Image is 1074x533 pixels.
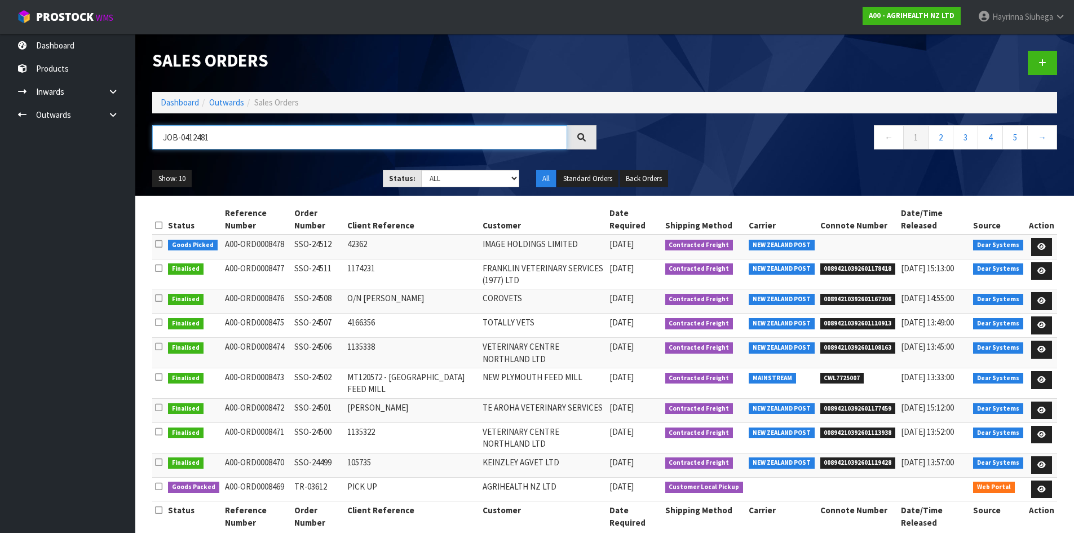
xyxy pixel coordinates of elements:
[344,204,480,235] th: Client Reference
[480,204,607,235] th: Customer
[17,10,31,24] img: cube-alt.png
[291,368,344,399] td: SSO-24502
[168,482,219,493] span: Goods Packed
[820,263,896,275] span: 00894210392601178418
[344,453,480,477] td: 105735
[665,318,733,329] span: Contracted Freight
[291,314,344,338] td: SSO-24507
[863,7,961,25] a: A00 - AGRIHEALTH NZ LTD
[749,318,815,329] span: NEW ZEALAND POST
[222,501,292,531] th: Reference Number
[665,263,733,275] span: Contracted Freight
[665,240,733,251] span: Contracted Freight
[1002,125,1028,149] a: 5
[480,338,607,368] td: VETERINARY CENTRE NORTHLAND LTD
[970,501,1026,531] th: Source
[903,125,929,149] a: 1
[480,259,607,289] td: FRANKLIN VETERINARY SERVICES (1977) LTD
[609,372,634,382] span: [DATE]
[749,240,815,251] span: NEW ZEALAND POST
[820,373,864,384] span: CWL7725007
[1027,125,1057,149] a: →
[344,338,480,368] td: 1135338
[344,235,480,259] td: 42362
[609,481,634,492] span: [DATE]
[344,314,480,338] td: 4166356
[973,373,1023,384] span: Dear Systems
[165,204,222,235] th: Status
[749,342,815,354] span: NEW ZEALAND POST
[168,403,204,415] span: Finalised
[901,402,954,413] span: [DATE] 15:12:00
[901,317,954,328] span: [DATE] 13:49:00
[222,259,292,289] td: A00-ORD0008477
[607,501,662,531] th: Date Required
[901,457,954,468] span: [DATE] 13:57:00
[168,263,204,275] span: Finalised
[746,204,817,235] th: Carrier
[168,373,204,384] span: Finalised
[480,501,607,531] th: Customer
[480,477,607,501] td: AGRIHEALTH NZ LTD
[480,453,607,477] td: KEINZLEY AGVET LTD
[165,501,222,531] th: Status
[665,373,733,384] span: Contracted Freight
[291,235,344,259] td: SSO-24512
[168,240,218,251] span: Goods Picked
[222,477,292,501] td: A00-ORD0008469
[749,294,815,305] span: NEW ZEALAND POST
[168,318,204,329] span: Finalised
[869,11,954,20] strong: A00 - AGRIHEALTH NZ LTD
[557,170,618,188] button: Standard Orders
[1025,11,1053,22] span: Siuhega
[291,453,344,477] td: SSO-24499
[291,204,344,235] th: Order Number
[1026,204,1057,235] th: Action
[609,239,634,249] span: [DATE]
[344,477,480,501] td: PICK UP
[209,97,244,108] a: Outwards
[820,342,896,354] span: 00894210392601108163
[898,501,970,531] th: Date/Time Released
[662,204,746,235] th: Shipping Method
[973,294,1023,305] span: Dear Systems
[992,11,1023,22] span: Hayrinna
[749,373,796,384] span: MAINSTREAM
[973,263,1023,275] span: Dear Systems
[665,403,733,415] span: Contracted Freight
[874,125,904,149] a: ←
[901,341,954,352] span: [DATE] 13:45:00
[161,97,199,108] a: Dashboard
[662,501,746,531] th: Shipping Method
[291,422,344,453] td: SSO-24500
[291,338,344,368] td: SSO-24506
[613,125,1058,153] nav: Page navigation
[168,428,204,439] span: Finalised
[344,368,480,399] td: MT120572 - [GEOGRAPHIC_DATA] FEED MILL
[820,318,896,329] span: 00894210392601110913
[609,317,634,328] span: [DATE]
[609,426,634,437] span: [DATE]
[389,174,416,183] strong: Status:
[973,240,1023,251] span: Dear Systems
[291,398,344,422] td: SSO-24501
[665,482,744,493] span: Customer Local Pickup
[620,170,668,188] button: Back Orders
[609,457,634,468] span: [DATE]
[344,289,480,314] td: O/N [PERSON_NAME]
[222,422,292,453] td: A00-ORD0008471
[480,235,607,259] td: IMAGE HOLDINGS LIMITED
[973,342,1023,354] span: Dear Systems
[480,314,607,338] td: TOTALLY VETS
[901,263,954,274] span: [DATE] 15:13:00
[536,170,556,188] button: All
[36,10,94,24] span: ProStock
[480,289,607,314] td: COROVETS
[665,294,733,305] span: Contracted Freight
[817,204,899,235] th: Connote Number
[96,12,113,23] small: WMS
[480,368,607,399] td: NEW PLYMOUTH FEED MILL
[291,259,344,289] td: SSO-24511
[168,457,204,469] span: Finalised
[344,501,480,531] th: Client Reference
